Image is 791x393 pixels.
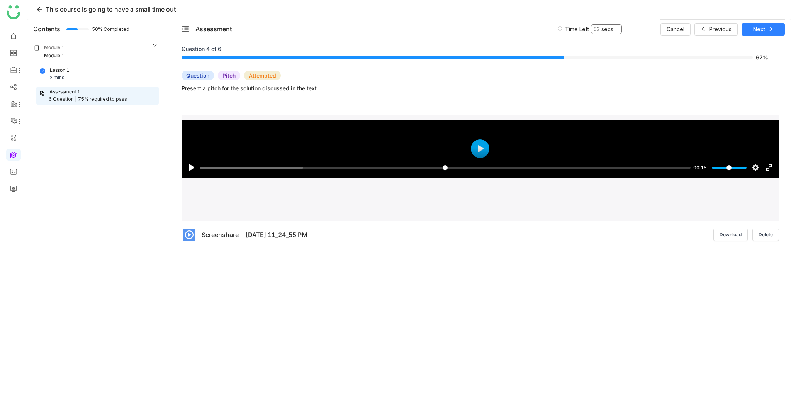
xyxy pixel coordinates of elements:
[195,24,232,34] div: Assessment
[44,52,65,59] div: Module 1
[591,24,622,34] span: 53 secs
[33,24,60,34] div: Contents
[565,25,589,33] span: Time Left
[46,5,176,13] span: This course is going to have a small time out
[78,96,127,103] div: 75% required to pass
[182,227,197,242] img: mp4.svg
[218,71,240,80] div: Pitch
[29,39,163,65] div: Module 1Module 1
[720,231,742,238] span: Download
[92,27,101,32] span: 50% Completed
[712,164,747,171] input: Volume
[50,67,70,74] div: Lesson 1
[49,88,80,96] div: Assessment 1
[49,96,76,103] div: 6 Question |
[7,5,20,19] img: logo
[660,23,691,36] button: Cancel
[691,163,709,172] div: Current time
[185,161,198,174] button: Play
[667,25,684,34] span: Cancel
[182,45,767,61] div: Question 4 of 6
[753,25,765,34] span: Next
[44,44,65,51] div: Module 1
[202,230,307,239] div: Screenshare - [DATE] 11_24_55 PM
[742,23,785,36] button: Next
[694,23,738,36] button: Previous
[182,25,189,33] button: menu-fold
[50,74,65,81] div: 2 mins
[713,229,748,241] button: Download
[759,231,773,238] span: Delete
[709,25,732,34] span: Previous
[752,229,779,241] button: Delete
[756,55,767,60] span: 67%
[200,164,691,171] input: Seek
[471,139,489,158] button: Play
[182,71,214,80] span: Question
[182,84,779,92] span: Present a pitch for the solution discussed in the text.
[39,91,45,96] img: assessment.svg
[244,71,281,80] span: Attempted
